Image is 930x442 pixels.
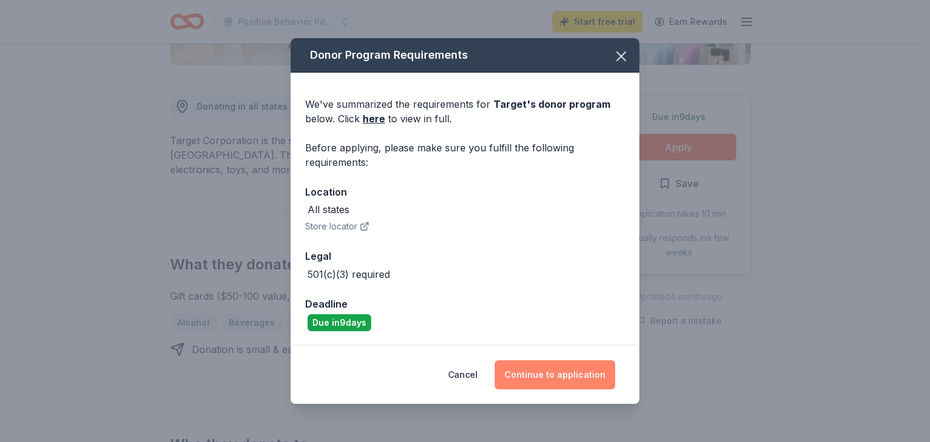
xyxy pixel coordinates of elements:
[495,360,615,389] button: Continue to application
[305,97,625,126] div: We've summarized the requirements for below. Click to view in full.
[363,111,385,126] a: here
[305,296,625,312] div: Deadline
[291,38,639,73] div: Donor Program Requirements
[305,248,625,264] div: Legal
[308,314,371,331] div: Due in 9 days
[308,202,349,217] div: All states
[305,184,625,200] div: Location
[305,140,625,170] div: Before applying, please make sure you fulfill the following requirements:
[448,360,478,389] button: Cancel
[305,219,369,234] button: Store locator
[493,98,610,110] span: Target 's donor program
[308,267,390,282] div: 501(c)(3) required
